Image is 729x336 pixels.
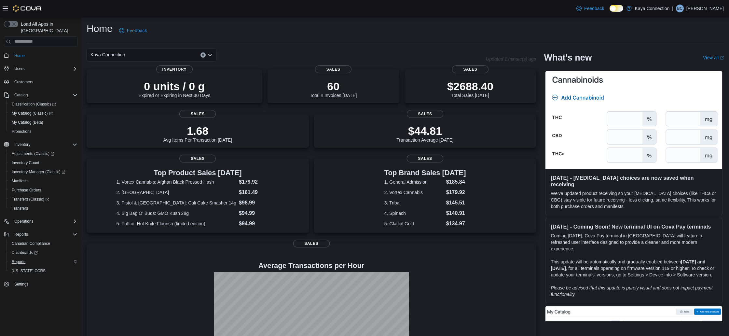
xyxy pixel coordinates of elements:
[7,149,80,158] a: Adjustments (Classic)
[7,100,80,109] a: Classification (Classic)
[407,110,443,118] span: Sales
[610,5,623,12] input: Dark Mode
[12,217,36,225] button: Operations
[551,223,717,230] h3: [DATE] - Coming Soon! New terminal UI on Cova Pay terminals
[9,267,77,275] span: Washington CCRS
[12,65,77,73] span: Users
[9,240,77,247] span: Canadian Compliance
[447,80,493,93] p: $2688.40
[12,102,56,107] span: Classification (Classic)
[117,200,236,206] dt: 3. Pistol & [GEOGRAPHIC_DATA]: Cali Cake Smasher 14g
[156,65,193,73] span: Inventory
[12,78,77,86] span: Customers
[9,159,77,167] span: Inventory Count
[117,169,279,177] h3: Top Product Sales [DATE]
[551,190,717,210] p: We've updated product receiving so your [MEDICAL_DATA] choices (like THCa or CBG) stay visible fo...
[117,189,236,196] dt: 2. [GEOGRAPHIC_DATA]
[117,179,236,185] dt: 1. Vortex Cannabis: Afghan Black Pressed Hash
[12,91,77,99] span: Catalog
[14,92,28,98] span: Catalog
[12,151,54,156] span: Adjustments (Classic)
[200,52,206,58] button: Clear input
[720,56,724,60] svg: External link
[163,124,232,143] div: Avg Items Per Transaction [DATE]
[7,109,80,118] a: My Catalog (Classic)
[138,80,210,93] p: 0 units / 0 g
[446,189,466,196] dd: $179.92
[9,204,31,212] a: Transfers
[9,186,77,194] span: Purchase Orders
[87,22,113,35] h1: Home
[12,206,28,211] span: Transfers
[9,109,77,117] span: My Catalog (Classic)
[1,279,80,289] button: Settings
[703,55,724,60] a: View allExternal link
[12,268,46,273] span: [US_STATE] CCRS
[117,220,236,227] dt: 5. Puffco: Hot Knife Flourish (limited edition)
[676,5,684,12] div: Brian Carto
[7,118,80,127] button: My Catalog (Beta)
[9,195,77,203] span: Transfers (Classic)
[7,248,80,257] a: Dashboards
[18,21,77,34] span: Load All Apps in [GEOGRAPHIC_DATA]
[12,280,77,288] span: Settings
[9,150,57,158] a: Adjustments (Classic)
[138,80,210,98] div: Expired or Expiring in Next 30 Days
[9,119,77,126] span: My Catalog (Beta)
[9,204,77,212] span: Transfers
[452,65,488,73] span: Sales
[12,197,49,202] span: Transfers (Classic)
[9,100,59,108] a: Classification (Classic)
[686,5,724,12] p: [PERSON_NAME]
[635,5,670,12] p: Kaya Connection
[12,188,41,193] span: Purchase Orders
[1,91,80,100] button: Catalog
[7,158,80,167] button: Inventory Count
[14,282,28,287] span: Settings
[384,179,444,185] dt: 1. General Admission
[9,100,77,108] span: Classification (Classic)
[1,77,80,87] button: Customers
[9,249,40,257] a: Dashboards
[446,178,466,186] dd: $185.84
[12,141,33,148] button: Inventory
[7,186,80,195] button: Purchase Orders
[384,220,444,227] dt: 5. Glacial Gold
[12,250,38,255] span: Dashboards
[239,178,279,186] dd: $179.92
[9,267,48,275] a: [US_STATE] CCRS
[14,66,24,71] span: Users
[384,189,444,196] dt: 2. Vortex Cannabis
[384,169,466,177] h3: Top Brand Sales [DATE]
[396,124,454,143] div: Transaction Average [DATE]
[9,258,77,266] span: Reports
[9,186,44,194] a: Purchase Orders
[677,5,683,12] span: BC
[127,27,147,34] span: Feedback
[14,53,25,58] span: Home
[117,24,149,37] a: Feedback
[12,111,53,116] span: My Catalog (Classic)
[4,48,77,306] nav: Complex example
[12,241,50,246] span: Canadian Compliance
[7,204,80,213] button: Transfers
[12,169,65,175] span: Inventory Manager (Classic)
[179,155,216,162] span: Sales
[208,52,213,58] button: Open list of options
[584,5,604,12] span: Feedback
[12,78,36,86] a: Customers
[12,280,31,288] a: Settings
[9,119,46,126] a: My Catalog (Beta)
[12,52,27,60] a: Home
[672,5,673,12] p: |
[7,167,80,176] a: Inventory Manager (Classic)
[14,142,30,147] span: Inventory
[117,210,236,217] dt: 4. Big Bag O' Buds: GMO Kush 28g
[1,230,80,239] button: Reports
[1,64,80,73] button: Users
[551,175,717,188] h3: [DATE] - [MEDICAL_DATA] choices are now saved when receiving
[310,80,357,93] p: 60
[9,128,34,135] a: Promotions
[551,259,717,278] p: This update will be automatically and gradually enabled between , for all terminals operating on ...
[179,110,216,118] span: Sales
